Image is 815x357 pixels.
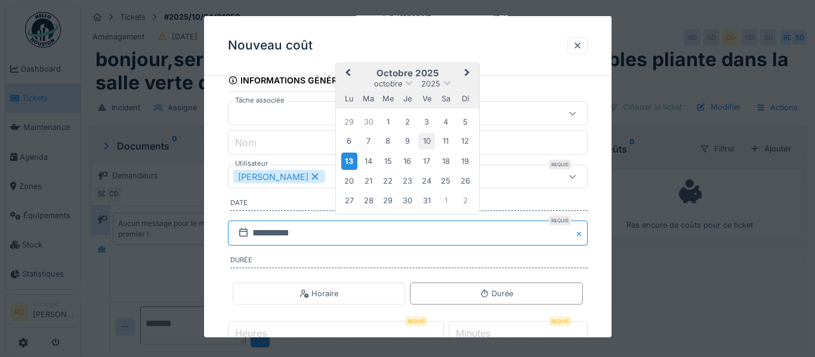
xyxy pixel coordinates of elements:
button: Previous Month [337,64,356,83]
div: samedi [438,91,454,107]
div: Choose mardi 14 octobre 2025 [360,153,376,169]
div: Choose mardi 30 septembre 2025 [360,114,376,130]
div: Choose mercredi 22 octobre 2025 [379,173,396,189]
div: Choose mercredi 1 octobre 2025 [379,114,396,130]
div: Choose lundi 13 octobre 2025 [341,153,357,170]
div: Choose vendredi 24 octobre 2025 [418,173,434,189]
div: mardi [360,91,376,107]
div: dimanche [457,91,473,107]
div: Choose dimanche 2 novembre 2025 [457,193,473,209]
div: mercredi [379,91,396,107]
div: Choose lundi 27 octobre 2025 [341,193,357,209]
div: Choose jeudi 9 octobre 2025 [399,133,415,149]
label: Utilisateur [233,159,270,169]
div: Choose dimanche 12 octobre 2025 [457,133,473,149]
div: [PERSON_NAME] [233,170,325,183]
button: Close [575,221,588,246]
div: Choose vendredi 31 octobre 2025 [418,193,434,209]
div: Choose samedi 1 novembre 2025 [438,193,454,209]
label: Heures [233,326,269,340]
div: Choose dimanche 19 octobre 2025 [457,153,473,169]
div: Choose samedi 18 octobre 2025 [438,153,454,169]
label: Durée [230,255,588,268]
div: Choose jeudi 23 octobre 2025 [399,173,415,189]
div: Choose mercredi 15 octobre 2025 [379,153,396,169]
div: Choose jeudi 16 octobre 2025 [399,153,415,169]
div: Choose mardi 7 octobre 2025 [360,133,376,149]
label: Minutes [453,326,493,340]
div: Choose samedi 25 octobre 2025 [438,173,454,189]
div: Choose lundi 20 octobre 2025 [341,173,357,189]
div: Choose samedi 11 octobre 2025 [438,133,454,149]
div: Informations générales [228,72,359,92]
label: Tâche associée [233,95,287,105]
span: octobre [374,79,402,88]
h2: octobre 2025 [336,68,479,79]
label: Nom [233,135,259,150]
div: vendredi [418,91,434,107]
h3: Nouveau coût [228,38,313,53]
div: Horaire [300,288,338,299]
div: Durée [480,288,513,299]
label: Date [230,198,588,211]
div: Choose vendredi 3 octobre 2025 [418,114,434,130]
span: 2025 [421,79,440,88]
div: Choose samedi 4 octobre 2025 [438,114,454,130]
div: Choose lundi 6 octobre 2025 [341,133,357,149]
div: Requis [549,316,571,326]
div: lundi [341,91,357,107]
div: Choose mercredi 8 octobre 2025 [379,133,396,149]
div: Choose mercredi 29 octobre 2025 [379,193,396,209]
div: Choose dimanche 5 octobre 2025 [457,114,473,130]
div: Month octobre, 2025 [339,112,475,210]
div: Choose jeudi 2 octobre 2025 [399,114,415,130]
div: Choose jeudi 30 octobre 2025 [399,193,415,209]
div: Requis [549,160,571,169]
div: Requis [405,316,427,326]
div: Choose mardi 21 octobre 2025 [360,173,376,189]
div: jeudi [399,91,415,107]
div: Choose dimanche 26 octobre 2025 [457,173,473,189]
div: Choose mardi 28 octobre 2025 [360,193,376,209]
div: Choose lundi 29 septembre 2025 [341,114,357,130]
div: Choose vendredi 10 octobre 2025 [418,133,434,149]
button: Next Month [459,64,478,83]
div: Requis [549,216,571,225]
div: Choose vendredi 17 octobre 2025 [418,153,434,169]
